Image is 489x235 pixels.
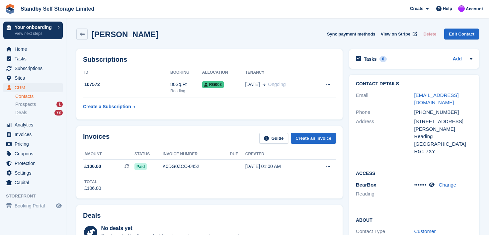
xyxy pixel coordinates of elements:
[101,224,240,232] div: No deals yet
[15,159,54,168] span: Protection
[414,133,473,140] div: Reading
[3,139,63,149] a: menu
[15,110,27,116] span: Deals
[3,44,63,54] a: menu
[3,83,63,92] a: menu
[3,22,63,39] a: Your onboarding View next steps
[170,67,202,78] th: Booking
[134,149,163,160] th: Status
[245,149,310,160] th: Created
[259,133,288,144] a: Guide
[356,216,472,223] h2: About
[356,170,472,176] h2: Access
[83,56,336,63] h2: Subscriptions
[15,178,54,187] span: Capital
[56,102,63,107] div: 1
[356,92,414,107] div: Email
[3,168,63,178] a: menu
[92,30,158,39] h2: [PERSON_NAME]
[84,163,101,170] span: £106.00
[15,101,36,108] span: Prospects
[414,148,473,155] div: RG1 7XY
[414,228,436,234] a: Customer
[202,81,224,88] span: RG003
[15,201,54,210] span: Booking Portal
[3,201,63,210] a: menu
[414,109,473,116] div: [PHONE_NUMBER]
[378,29,418,39] a: View on Stripe
[414,140,473,148] div: [GEOGRAPHIC_DATA]
[245,81,260,88] span: [DATE]
[15,109,63,116] a: Deals 78
[170,88,202,94] div: Reading
[15,93,63,100] a: Contacts
[163,149,230,160] th: Invoice number
[356,118,414,155] div: Address
[15,44,54,54] span: Home
[15,25,54,30] p: Your onboarding
[6,193,66,199] span: Storefront
[3,130,63,139] a: menu
[356,182,376,188] span: BearBox
[245,163,310,170] div: [DATE] 01:00 AM
[414,118,473,133] div: [STREET_ADDRESS][PERSON_NAME]
[18,3,97,14] a: Standby Self Storage Limited
[15,31,54,37] p: View next steps
[3,178,63,187] a: menu
[202,67,245,78] th: Allocation
[170,81,202,88] div: 80Sq.Ft
[15,64,54,73] span: Subscriptions
[83,103,131,110] div: Create a Subscription
[356,109,414,116] div: Phone
[15,120,54,129] span: Analytics
[15,149,54,158] span: Coupons
[381,31,410,38] span: View on Stripe
[3,159,63,168] a: menu
[364,56,377,62] h2: Tasks
[83,133,110,144] h2: Invoices
[410,5,423,12] span: Create
[327,29,375,39] button: Sync payment methods
[443,5,452,12] span: Help
[15,54,54,63] span: Tasks
[466,6,483,12] span: Account
[3,54,63,63] a: menu
[3,73,63,83] a: menu
[134,163,147,170] span: Paid
[84,179,101,185] div: Total
[458,5,465,12] img: Sue Ford
[230,149,245,160] th: Due
[291,133,336,144] a: Create an Invoice
[84,185,101,192] div: £106.00
[83,81,170,88] div: 107572
[3,64,63,73] a: menu
[15,83,54,92] span: CRM
[3,149,63,158] a: menu
[15,139,54,149] span: Pricing
[163,163,230,170] div: K0DG0ZCC-0452
[356,190,414,198] li: Reading
[379,56,387,62] div: 0
[83,212,101,219] h2: Deals
[15,130,54,139] span: Invoices
[15,101,63,108] a: Prospects 1
[15,73,54,83] span: Sites
[3,120,63,129] a: menu
[414,92,459,106] a: [EMAIL_ADDRESS][DOMAIN_NAME]
[414,182,427,188] span: •••••••
[444,29,479,39] a: Edit Contact
[15,168,54,178] span: Settings
[453,55,462,63] a: Add
[5,4,15,14] img: stora-icon-8386f47178a22dfd0bd8f6a31ec36ba5ce8667c1dd55bd0f319d3a0aa187defe.svg
[356,81,472,87] h2: Contact Details
[421,29,439,39] button: Delete
[268,82,286,87] span: Ongoing
[245,67,313,78] th: Tenancy
[55,202,63,210] a: Preview store
[54,110,63,116] div: 78
[439,182,456,188] a: Change
[83,67,170,78] th: ID
[83,101,135,113] a: Create a Subscription
[83,149,134,160] th: Amount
